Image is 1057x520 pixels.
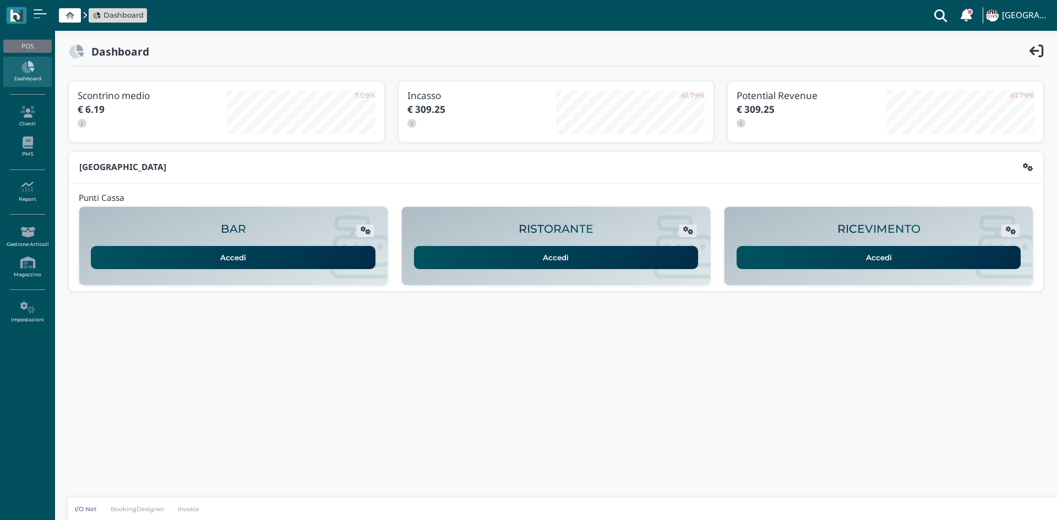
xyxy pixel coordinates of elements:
[78,90,226,101] h3: Scontrino medio
[986,9,998,21] img: ...
[3,57,51,87] a: Dashboard
[79,161,166,173] b: [GEOGRAPHIC_DATA]
[519,223,593,236] h2: RISTORANTE
[979,486,1048,511] iframe: Help widget launcher
[984,2,1050,29] a: ... [GEOGRAPHIC_DATA]
[3,40,51,53] div: POS
[103,10,144,20] span: Dashboard
[407,90,556,101] h3: Incasso
[84,46,149,57] h2: Dashboard
[221,223,246,236] h2: BAR
[737,103,775,116] b: € 309.25
[78,103,105,116] b: € 6.19
[10,9,23,22] img: logo
[91,246,375,269] a: Accedi
[737,246,1021,269] a: Accedi
[737,90,885,101] h3: Potential Revenue
[3,101,51,132] a: Clienti
[3,222,51,252] a: Gestione Articoli
[414,246,699,269] a: Accedi
[3,297,51,327] a: Impostazioni
[3,252,51,282] a: Magazzino
[1002,11,1050,20] h4: [GEOGRAPHIC_DATA]
[407,103,445,116] b: € 309.25
[79,194,124,203] h4: Punti Cassa
[3,177,51,207] a: Report
[92,10,144,20] a: Dashboard
[3,132,51,162] a: PMS
[837,223,920,236] h2: RICEVIMENTO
